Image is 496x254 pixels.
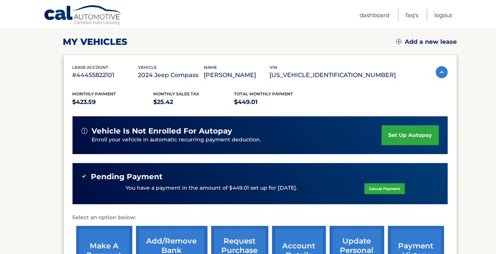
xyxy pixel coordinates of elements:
[270,70,396,80] p: [US_VEHICLE_IDENTIFICATION_NUMBER]
[360,9,389,21] a: Dashboard
[91,172,163,181] span: Pending Payment
[73,70,138,80] p: #44455822101
[204,65,217,70] span: name
[364,183,405,194] a: Cancel Payment
[73,91,116,97] span: Monthly Payment
[396,39,401,44] img: add.svg
[73,65,109,70] span: lease account
[434,9,452,21] a: Logout
[406,9,418,21] a: FAQ's
[138,65,157,70] span: vehicle
[92,136,382,144] p: Enroll your vehicle in automatic recurring payment deduction.
[270,65,278,70] span: vin
[382,125,438,145] a: set up autopay
[44,5,122,27] a: Cal Automotive
[63,36,128,48] h2: my vehicles
[138,70,204,80] p: 2024 Jeep Compass
[204,70,270,80] p: [PERSON_NAME]
[73,213,448,222] p: Select an option below:
[153,91,199,97] span: Monthly sales Tax
[396,38,457,46] a: Add a new lease
[92,126,232,136] span: vehicle is not enrolled for autopay
[73,97,154,107] p: $423.59
[126,184,297,192] p: You have a payment in the amount of $449.01 set up for [DATE].
[234,97,315,107] p: $449.01
[81,174,87,179] img: check-green.svg
[81,128,87,134] img: alert-white.svg
[436,66,448,78] img: accordion-active.svg
[153,97,234,107] p: $25.42
[234,91,293,97] span: Total Monthly Payment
